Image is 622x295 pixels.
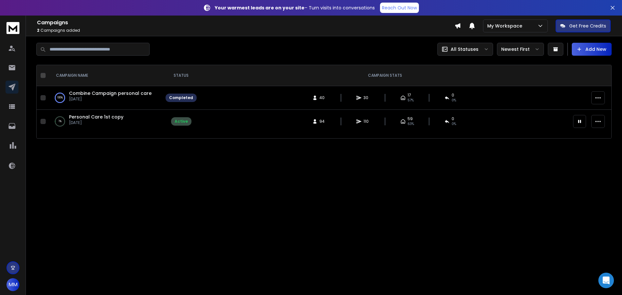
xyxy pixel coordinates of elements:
strong: Your warmest leads are on your site [215,5,305,11]
span: 59 [408,116,413,121]
p: 1 % [59,118,62,125]
button: Add New [572,43,612,56]
span: 0 [452,116,454,121]
p: [DATE] [69,120,123,125]
a: Reach Out Now [380,3,419,13]
span: 40 [319,95,326,100]
span: 0 % [452,121,456,127]
p: Campaigns added [37,28,455,33]
span: 94 [319,119,326,124]
span: 30 [363,95,370,100]
p: 100 % [57,95,63,101]
th: CAMPAIGN STATS [201,65,569,86]
span: 0 [452,93,454,98]
p: My Workspace [487,23,525,29]
p: [DATE] [69,96,152,102]
p: – Turn visits into conversations [215,5,375,11]
td: 1%Personal Care 1st copy[DATE] [48,110,162,133]
th: CAMPAIGN NAME [48,65,162,86]
p: All Statuses [451,46,478,52]
button: MM [6,278,19,291]
button: Get Free Credits [556,19,611,32]
th: STATUS [162,65,201,86]
span: 110 [363,119,370,124]
a: Combine Campaign personal care [69,90,152,96]
span: 63 % [408,121,414,127]
a: Personal Care 1st copy [69,114,123,120]
div: Completed [169,95,193,100]
span: 57 % [408,98,414,103]
span: 17 [408,93,411,98]
div: Open Intercom Messenger [598,273,614,288]
img: logo [6,22,19,34]
p: Reach Out Now [382,5,417,11]
button: Newest First [497,43,544,56]
div: Active [175,119,188,124]
span: 2 [37,28,40,33]
td: 100%Combine Campaign personal care[DATE] [48,86,162,110]
span: 0 % [452,98,456,103]
p: Get Free Credits [569,23,606,29]
h1: Campaigns [37,19,455,27]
